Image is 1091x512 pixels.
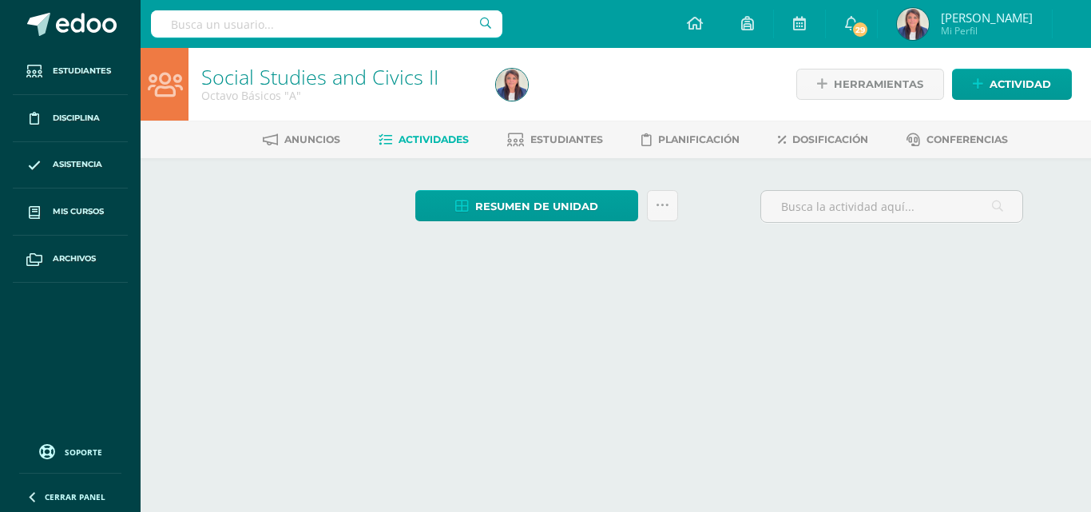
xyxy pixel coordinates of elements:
a: Actividad [952,69,1072,100]
span: Herramientas [834,69,923,99]
span: Estudiantes [53,65,111,77]
span: Mi Perfil [941,24,1033,38]
span: Actividad [990,69,1051,99]
span: Resumen de unidad [475,192,598,221]
span: Soporte [65,447,102,458]
span: Archivos [53,252,96,265]
span: Asistencia [53,158,102,171]
span: Cerrar panel [45,491,105,502]
img: 64f220a76ce8a7c8a2fce748c524eb74.png [496,69,528,101]
span: 29 [851,21,869,38]
span: Mis cursos [53,205,104,218]
a: Dosificación [778,127,868,153]
span: Actividades [399,133,469,145]
a: Asistencia [13,142,128,189]
a: Mis cursos [13,189,128,236]
span: Planificación [658,133,740,145]
a: Estudiantes [13,48,128,95]
a: Disciplina [13,95,128,142]
a: Resumen de unidad [415,190,638,221]
a: Archivos [13,236,128,283]
a: Social Studies and Civics II [201,63,438,90]
div: Octavo Básicos 'A' [201,88,477,103]
a: Soporte [19,440,121,462]
input: Busca la actividad aquí... [761,191,1022,222]
a: Conferencias [907,127,1008,153]
input: Busca un usuario... [151,10,502,38]
span: Dosificación [792,133,868,145]
a: Actividades [379,127,469,153]
a: Estudiantes [507,127,603,153]
span: Conferencias [926,133,1008,145]
a: Anuncios [263,127,340,153]
span: Anuncios [284,133,340,145]
span: [PERSON_NAME] [941,10,1033,26]
a: Herramientas [796,69,944,100]
a: Planificación [641,127,740,153]
h1: Social Studies and Civics II [201,65,477,88]
img: 64f220a76ce8a7c8a2fce748c524eb74.png [897,8,929,40]
span: Estudiantes [530,133,603,145]
span: Disciplina [53,112,100,125]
